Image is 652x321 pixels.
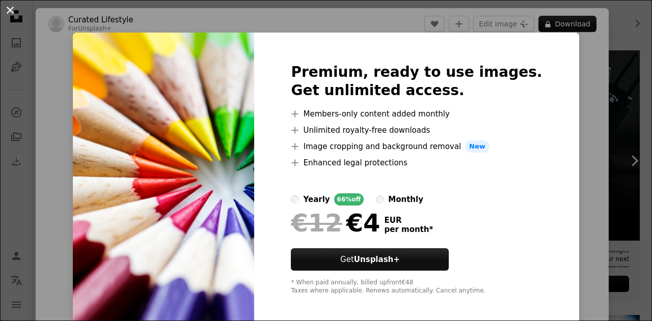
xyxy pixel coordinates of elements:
[388,193,423,206] div: monthly
[291,210,342,236] span: €12
[376,195,384,203] input: monthly
[354,255,400,264] strong: Unsplash+
[291,63,542,100] h2: Premium, ready to use images. Get unlimited access.
[291,210,380,236] div: €4
[291,248,449,271] button: GetUnsplash+
[291,140,542,153] li: Image cropping and background removal
[291,195,299,203] input: yearly66%off
[291,108,542,120] li: Members-only content added monthly
[291,279,542,295] div: * When paid annually, billed upfront €48 Taxes where applicable. Renews automatically. Cancel any...
[465,140,490,153] span: New
[334,193,364,206] div: 66% off
[384,225,433,234] span: per month *
[291,124,542,136] li: Unlimited royalty-free downloads
[303,193,330,206] div: yearly
[291,157,542,169] li: Enhanced legal protections
[384,216,433,225] span: EUR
